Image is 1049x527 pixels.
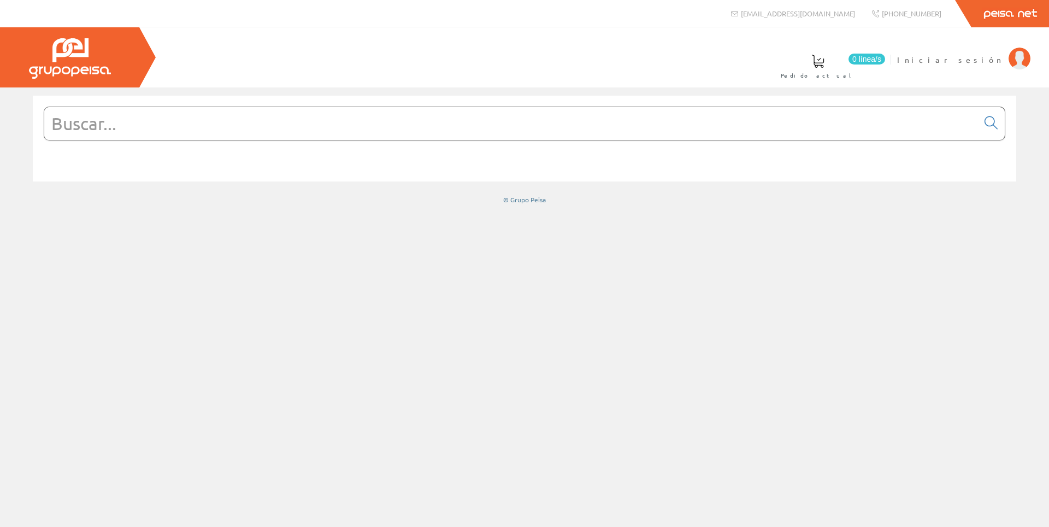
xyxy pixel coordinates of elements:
a: Iniciar sesión [897,45,1030,56]
span: Iniciar sesión [897,54,1003,65]
img: Grupo Peisa [29,38,111,79]
span: [EMAIL_ADDRESS][DOMAIN_NAME] [741,9,855,18]
input: Buscar... [44,107,978,140]
span: [PHONE_NUMBER] [882,9,941,18]
span: Pedido actual [781,70,855,81]
div: © Grupo Peisa [33,195,1016,204]
span: 0 línea/s [848,54,885,65]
